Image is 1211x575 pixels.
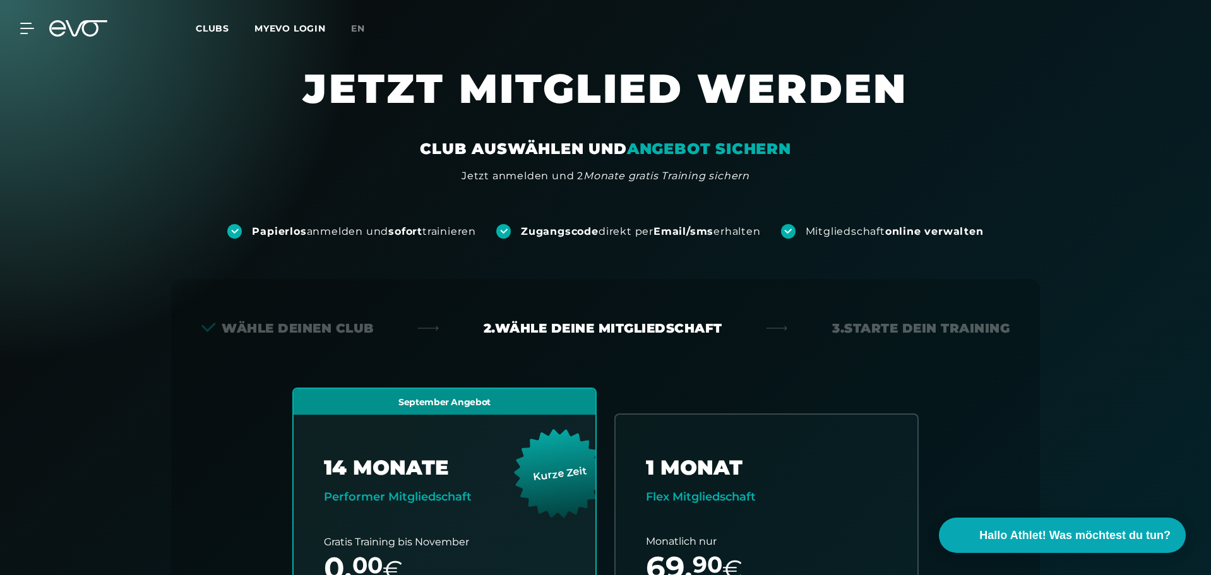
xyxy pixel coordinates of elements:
div: CLUB AUSWÄHLEN UND [420,139,790,159]
a: MYEVO LOGIN [254,23,326,34]
strong: Zugangscode [521,225,599,237]
strong: sofort [388,225,422,237]
div: 3. Starte dein Training [832,319,1010,337]
strong: Papierlos [252,225,306,237]
div: 2. Wähle deine Mitgliedschaft [484,319,722,337]
button: Hallo Athlet! Was möchtest du tun? [939,518,1186,553]
strong: Email/sms [653,225,713,237]
h1: JETZT MITGLIED WERDEN [227,63,984,139]
span: Clubs [196,23,229,34]
span: Hallo Athlet! Was möchtest du tun? [979,527,1171,544]
div: direkt per erhalten [521,225,760,239]
em: ANGEBOT SICHERN [627,139,791,158]
a: Clubs [196,22,254,34]
div: Mitgliedschaft [806,225,984,239]
em: Monate gratis Training sichern [583,170,749,182]
div: anmelden und trainieren [252,225,476,239]
div: Wähle deinen Club [201,319,374,337]
span: en [351,23,365,34]
div: Jetzt anmelden und 2 [462,169,749,184]
a: en [351,21,380,36]
strong: online verwalten [885,225,984,237]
